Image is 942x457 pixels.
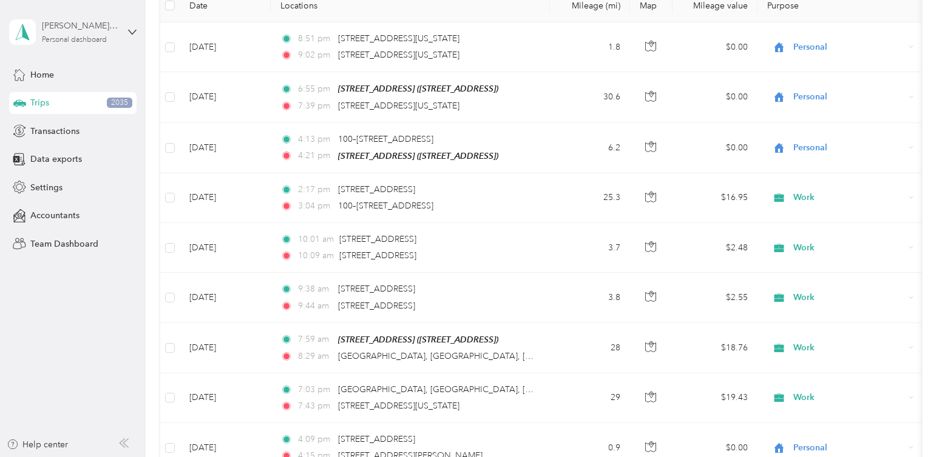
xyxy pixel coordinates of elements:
[180,223,271,273] td: [DATE]
[550,123,630,173] td: 6.2
[338,84,498,93] span: [STREET_ADDRESS] ([STREET_ADDRESS])
[298,399,333,413] span: 7:43 pm
[550,22,630,72] td: 1.8
[30,181,63,194] span: Settings
[30,153,82,165] span: Data exports
[338,184,415,195] span: [STREET_ADDRESS]
[338,384,839,395] span: [GEOGRAPHIC_DATA], [GEOGRAPHIC_DATA], [GEOGRAPHIC_DATA], [GEOGRAPHIC_DATA][US_STATE], [GEOGRAPHIC...
[338,50,459,60] span: [STREET_ADDRESS][US_STATE]
[338,301,415,311] span: [STREET_ADDRESS]
[338,434,415,444] span: [STREET_ADDRESS]
[298,199,333,213] span: 3:04 pm
[338,151,498,161] span: [STREET_ADDRESS] ([STREET_ADDRESS])
[550,273,630,322] td: 3.8
[180,273,271,322] td: [DATE]
[550,72,630,122] td: 30.6
[338,101,459,111] span: [STREET_ADDRESS][US_STATE]
[180,72,271,122] td: [DATE]
[673,72,757,122] td: $0.00
[673,373,757,423] td: $19.43
[338,351,610,361] span: [GEOGRAPHIC_DATA], [GEOGRAPHIC_DATA], [GEOGRAPHIC_DATA]
[298,82,333,96] span: 6:55 pm
[30,96,49,109] span: Trips
[30,238,98,250] span: Team Dashboard
[107,98,132,108] span: 2035
[298,233,334,246] span: 10:01 am
[793,191,904,204] span: Work
[298,282,333,296] span: 9:38 am
[180,323,271,373] td: [DATE]
[793,441,904,455] span: Personal
[298,32,333,45] span: 8:51 pm
[793,41,904,54] span: Personal
[793,90,904,104] span: Personal
[874,389,942,457] iframe: Everlance-gr Chat Button Frame
[298,99,333,113] span: 7:39 pm
[298,183,333,196] span: 2:17 pm
[30,125,80,138] span: Transactions
[673,123,757,173] td: $0.00
[298,350,333,363] span: 8:29 am
[298,249,334,262] span: 10:09 am
[298,333,333,346] span: 7:59 am
[180,123,271,173] td: [DATE]
[673,323,757,373] td: $18.76
[298,133,333,146] span: 4:13 pm
[298,433,333,446] span: 4:09 pm
[793,241,904,255] span: Work
[338,401,459,411] span: [STREET_ADDRESS][US_STATE]
[42,19,118,32] div: [PERSON_NAME][EMAIL_ADDRESS][DOMAIN_NAME]
[338,284,415,294] span: [STREET_ADDRESS]
[298,383,333,396] span: 7:03 pm
[550,373,630,423] td: 29
[550,323,630,373] td: 28
[180,373,271,423] td: [DATE]
[298,149,333,162] span: 4:21 pm
[673,273,757,322] td: $2.55
[338,335,498,344] span: [STREET_ADDRESS] ([STREET_ADDRESS])
[338,134,433,144] span: 100–[STREET_ADDRESS]
[339,250,416,261] span: [STREET_ADDRESS]
[673,173,757,223] td: $16.95
[673,22,757,72] td: $0.00
[793,291,904,304] span: Work
[793,141,904,155] span: Personal
[550,223,630,273] td: 3.7
[30,209,80,222] span: Accountants
[298,299,333,313] span: 9:44 am
[338,201,433,211] span: 100–[STREET_ADDRESS]
[42,36,107,44] div: Personal dashboard
[339,234,416,244] span: [STREET_ADDRESS]
[338,33,459,44] span: [STREET_ADDRESS][US_STATE]
[7,438,69,451] button: Help center
[180,173,271,223] td: [DATE]
[30,68,54,81] span: Home
[793,391,904,404] span: Work
[298,48,333,62] span: 9:02 pm
[550,173,630,223] td: 25.3
[793,341,904,355] span: Work
[180,22,271,72] td: [DATE]
[673,223,757,273] td: $2.48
